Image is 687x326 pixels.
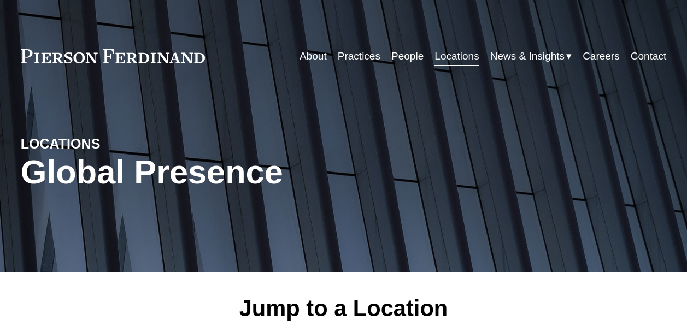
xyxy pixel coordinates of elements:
a: Locations [434,46,479,67]
a: About [300,46,327,67]
a: People [391,46,424,67]
a: Careers [583,46,620,67]
a: folder dropdown [490,46,572,67]
h1: Global Presence [21,153,451,191]
a: Practices [338,46,380,67]
h4: LOCATIONS [21,135,182,153]
a: Contact [631,46,666,67]
h2: Jump to a Location [155,295,532,322]
span: News & Insights [490,47,565,66]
